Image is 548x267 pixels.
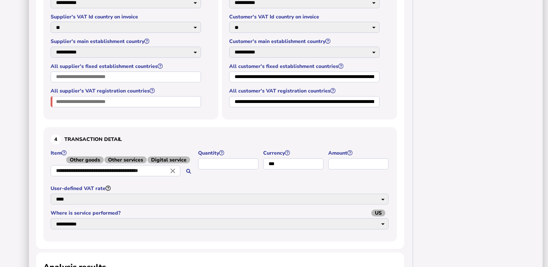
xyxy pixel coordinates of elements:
[51,63,202,70] label: All supplier's fixed establishment countries
[263,150,325,156] label: Currency
[183,165,194,177] button: Search for an item by HS code or use natural language description
[229,38,381,45] label: Customer's main establishment country
[51,210,390,216] label: Where is service performed?
[51,38,202,45] label: Supplier's main establishment country
[51,150,194,163] label: Item
[169,167,177,175] i: Close
[43,127,397,242] section: Define the item, and answer additional questions
[51,13,202,20] label: Supplier's VAT Id country on invoice
[328,150,390,156] label: Amount
[51,134,390,145] h3: Transaction detail
[147,156,190,163] span: Digital service
[51,134,61,145] div: 4
[51,87,202,94] label: All supplier's VAT registration countries
[198,150,260,156] label: Quantity
[371,210,385,216] span: US
[51,185,390,192] label: User-defined VAT rate
[229,63,381,70] label: All customer's fixed establishment countries
[229,87,381,94] label: All customer's VAT registration countries
[66,156,104,163] span: Other goods
[104,156,147,163] span: Other services
[229,13,381,20] label: Customer's VAT Id country on invoice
